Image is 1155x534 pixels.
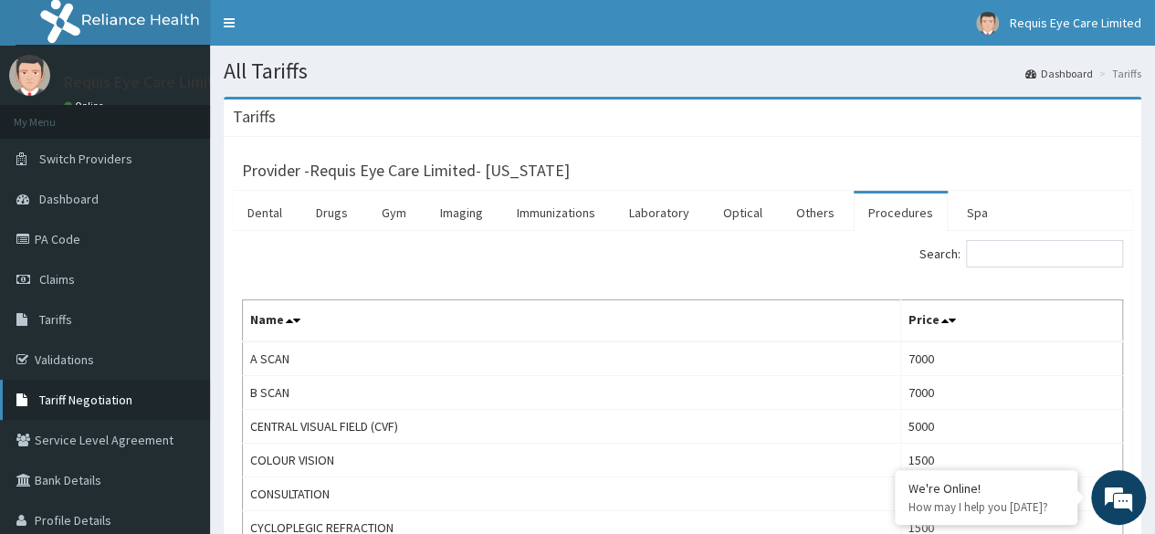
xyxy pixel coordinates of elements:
div: Chat with us now [95,102,307,126]
td: A SCAN [243,341,901,376]
span: Tariffs [39,311,72,328]
h1: All Tariffs [224,59,1141,83]
td: COLOUR VISION [243,444,901,477]
td: 7000 [900,376,1122,410]
img: User Image [976,12,999,35]
img: d_794563401_company_1708531726252_794563401 [34,91,74,137]
td: 7000 [900,341,1122,376]
a: Immunizations [502,194,610,232]
p: How may I help you today? [908,499,1064,515]
span: Requis Eye Care Limited [1010,15,1141,31]
td: 5000 [900,410,1122,444]
th: Price [900,300,1122,342]
a: Gym [367,194,421,232]
th: Name [243,300,901,342]
span: Switch Providers [39,151,132,167]
span: We're online! [106,154,252,339]
td: B SCAN [243,376,901,410]
td: 1500 [900,444,1122,477]
a: Drugs [301,194,362,232]
li: Tariffs [1095,66,1141,81]
a: Optical [709,194,777,232]
div: We're Online! [908,480,1064,497]
p: Requis Eye Care Limited [64,74,233,90]
label: Search: [919,240,1123,267]
a: Spa [952,194,1003,232]
span: Dashboard [39,191,99,207]
input: Search: [966,240,1123,267]
a: Dashboard [1025,66,1093,81]
a: Others [782,194,849,232]
span: Claims [39,271,75,288]
h3: Tariffs [233,109,276,125]
td: CENTRAL VISUAL FIELD (CVF) [243,410,901,444]
a: Procedures [854,194,948,232]
span: Tariff Negotiation [39,392,132,408]
img: User Image [9,55,50,96]
td: CONSULTATION [243,477,901,511]
h3: Provider - Requis Eye Care Limited- [US_STATE] [242,162,570,179]
a: Laboratory [614,194,704,232]
a: Online [64,99,108,112]
a: Dental [233,194,297,232]
textarea: Type your message and hit 'Enter' [9,347,348,411]
div: Minimize live chat window [299,9,343,53]
a: Imaging [425,194,498,232]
